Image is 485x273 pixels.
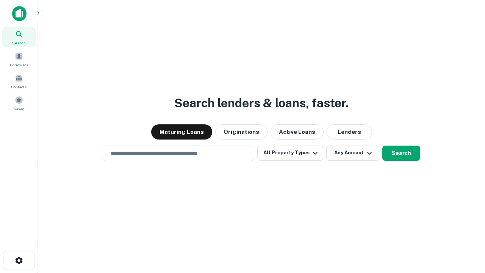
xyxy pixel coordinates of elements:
[326,146,379,161] button: Any Amount
[257,146,323,161] button: All Property Types
[10,62,28,68] span: Borrowers
[151,124,212,140] button: Maturing Loans
[447,212,485,249] iframe: Chat Widget
[174,94,349,112] h3: Search lenders & loans, faster.
[271,124,324,140] button: Active Loans
[2,27,36,47] a: Search
[2,71,36,91] a: Contacts
[14,106,25,112] span: Saved
[215,124,268,140] button: Originations
[11,84,27,90] span: Contacts
[382,146,420,161] button: Search
[2,49,36,69] a: Borrowers
[327,124,372,140] button: Lenders
[12,6,27,21] img: capitalize-icon.png
[2,93,36,113] a: Saved
[12,40,26,46] span: Search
